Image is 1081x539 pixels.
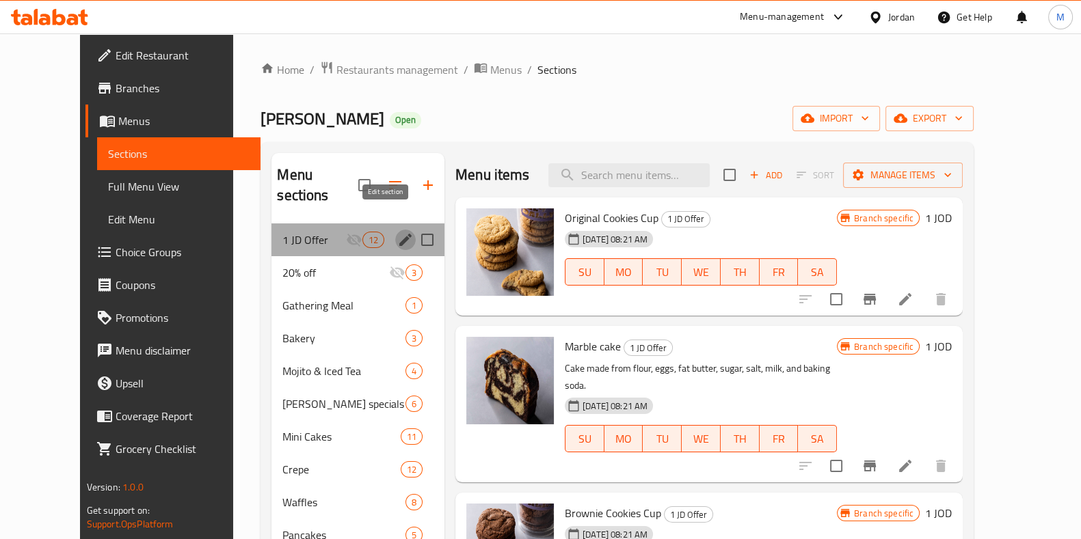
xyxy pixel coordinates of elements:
[363,234,384,247] span: 12
[97,170,261,203] a: Full Menu View
[87,501,150,519] span: Get support on:
[687,262,715,282] span: WE
[85,301,261,334] a: Promotions
[897,458,913,474] a: Edit menu item
[85,72,261,105] a: Branches
[405,264,423,281] div: items
[406,266,422,279] span: 3
[765,262,793,282] span: FR
[390,114,421,126] span: Open
[849,507,919,520] span: Branch specific
[116,441,250,457] span: Grocery Checklist
[715,161,744,189] span: Select section
[405,396,423,412] div: items
[282,461,400,478] div: Crepe
[271,420,444,453] div: Mini Cakes11
[1056,10,1065,25] span: M
[406,496,422,509] span: 8
[282,330,405,346] span: Bakery
[798,425,837,452] button: SA
[760,258,799,286] button: FR
[788,165,843,186] span: Select section first
[405,494,423,510] div: items
[389,264,405,281] svg: Inactive section
[455,165,530,185] h2: Menu items
[282,264,389,281] span: 20% off
[925,337,952,356] h6: 1 JOD
[924,283,957,316] button: delete
[854,167,952,184] span: Manage items
[271,322,444,355] div: Bakery3
[401,428,423,445] div: items
[116,244,250,260] span: Choice Groups
[565,425,604,452] button: SU
[108,211,250,227] span: Edit Menu
[565,258,604,286] button: SU
[282,494,405,510] span: Waffles
[401,461,423,478] div: items
[721,425,760,452] button: TH
[390,112,421,128] div: Open
[740,9,824,25] div: Menu-management
[282,363,405,379] span: Mojito & Iced Tea
[571,262,599,282] span: SU
[624,340,673,356] div: 1 JD Offer
[565,503,661,523] span: Brownie Cookies Cup
[395,230,416,250] button: edit
[798,258,837,286] button: SA
[97,203,261,236] a: Edit Menu
[85,367,261,400] a: Upsell
[406,365,422,378] span: 4
[346,232,362,248] svg: Inactive section
[362,232,384,248] div: items
[897,291,913,307] a: Edit menu item
[406,398,422,411] span: 6
[85,268,261,301] a: Coupons
[122,478,144,496] span: 1.0.0
[643,425,682,452] button: TU
[401,430,422,443] span: 11
[310,61,315,78] li: /
[116,47,250,64] span: Edit Restaurant
[406,299,422,312] span: 1
[85,400,261,432] a: Coverage Report
[379,169,412,202] span: Sort sections
[822,285,851,314] span: Select to update
[853,283,886,316] button: Branch-specific-item
[85,39,261,72] a: Edit Restaurant
[760,425,799,452] button: FR
[474,61,522,79] a: Menus
[726,262,754,282] span: TH
[85,432,261,465] a: Grocery Checklist
[577,233,653,246] span: [DATE] 08:21 AM
[624,340,672,356] span: 1 JD Offer
[604,425,643,452] button: MO
[116,375,250,391] span: Upsell
[261,61,304,78] a: Home
[116,309,250,326] span: Promotions
[466,208,554,296] img: Original Cookies Cup
[406,332,422,345] span: 3
[405,297,423,314] div: items
[282,232,345,248] div: 1 JD Offer
[803,262,831,282] span: SA
[803,110,869,127] span: import
[648,429,676,449] span: TU
[661,211,710,227] div: 1 JD Offer
[662,211,710,227] span: 1 JD Offer
[565,336,621,357] span: Marble cake
[282,428,400,445] span: Mini Cakes
[466,337,554,424] img: Marble cake
[87,478,120,496] span: Version:
[843,163,963,188] button: Manage items
[85,236,261,268] a: Choice Groups
[261,61,974,79] nav: breadcrumb
[405,330,423,346] div: items
[282,297,405,314] div: Gathering Meal
[527,61,532,78] li: /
